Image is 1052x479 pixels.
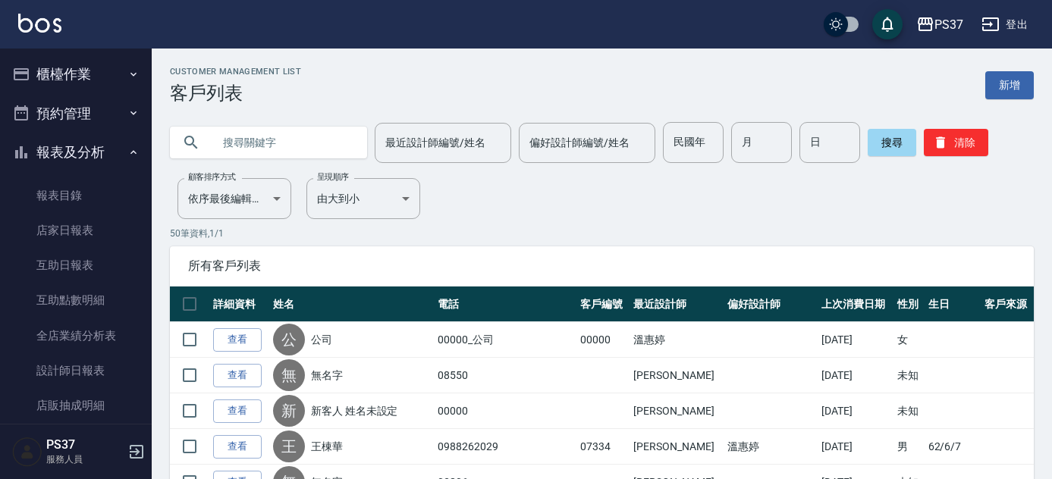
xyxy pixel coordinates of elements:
a: 查看 [213,435,262,459]
button: 報表及分析 [6,133,146,172]
td: 62/6/7 [925,429,981,465]
td: 00000_公司 [434,322,576,358]
p: 服務人員 [46,452,124,466]
td: [DATE] [818,322,893,358]
th: 最近設計師 [630,286,724,322]
p: 50 筆資料, 1 / 1 [170,227,1034,240]
a: 費用分析表 [6,423,146,458]
th: 姓名 [269,286,435,322]
a: 店販抽成明細 [6,388,146,423]
label: 呈現順序 [317,171,349,183]
label: 顧客排序方式 [188,171,236,183]
th: 客戶來源 [981,286,1034,322]
th: 生日 [925,286,981,322]
td: 溫惠婷 [630,322,724,358]
td: 00000 [434,393,576,429]
th: 偏好設計師 [724,286,818,322]
a: 查看 [213,399,262,423]
button: 預約管理 [6,94,146,133]
a: 無名字 [311,368,343,383]
img: Person [12,437,42,467]
div: PS37 [934,15,963,34]
div: 新 [273,395,305,427]
a: 新客人 姓名未設定 [311,403,398,418]
td: [DATE] [818,429,893,465]
button: 櫃檯作業 [6,55,146,94]
button: PS37 [910,9,969,40]
td: [PERSON_NAME] [630,393,724,429]
td: [PERSON_NAME] [630,429,724,465]
td: [DATE] [818,358,893,393]
h5: PS37 [46,437,124,452]
th: 客戶編號 [576,286,630,322]
td: 男 [893,429,924,465]
a: 王棟華 [311,439,343,454]
a: 查看 [213,328,262,352]
a: 查看 [213,364,262,387]
td: 0988262029 [434,429,576,465]
button: 搜尋 [868,129,916,156]
td: 女 [893,322,924,358]
button: save [872,9,903,39]
td: 溫惠婷 [724,429,818,465]
button: 登出 [975,11,1034,39]
img: Logo [18,14,61,33]
a: 店家日報表 [6,213,146,248]
th: 電話 [434,286,576,322]
input: 搜尋關鍵字 [212,122,355,163]
td: [PERSON_NAME] [630,358,724,393]
a: 新增 [985,71,1034,99]
button: 清除 [924,129,988,156]
td: 未知 [893,358,924,393]
h2: Customer Management List [170,67,301,77]
th: 性別 [893,286,924,322]
a: 全店業績分析表 [6,318,146,353]
h3: 客戶列表 [170,83,301,104]
a: 互助點數明細 [6,283,146,318]
th: 上次消費日期 [818,286,893,322]
span: 所有客戶列表 [188,258,1016,274]
a: 互助日報表 [6,248,146,283]
div: 由大到小 [306,178,420,219]
td: 未知 [893,393,924,429]
td: 07334 [576,429,630,465]
div: 公 [273,324,305,355]
a: 公司 [311,332,332,347]
td: 00000 [576,322,630,358]
div: 王 [273,430,305,462]
div: 依序最後編輯時間 [177,178,291,219]
td: [DATE] [818,393,893,429]
td: 08550 [434,358,576,393]
a: 設計師日報表 [6,353,146,388]
a: 報表目錄 [6,178,146,213]
div: 無 [273,359,305,391]
th: 詳細資料 [209,286,269,322]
